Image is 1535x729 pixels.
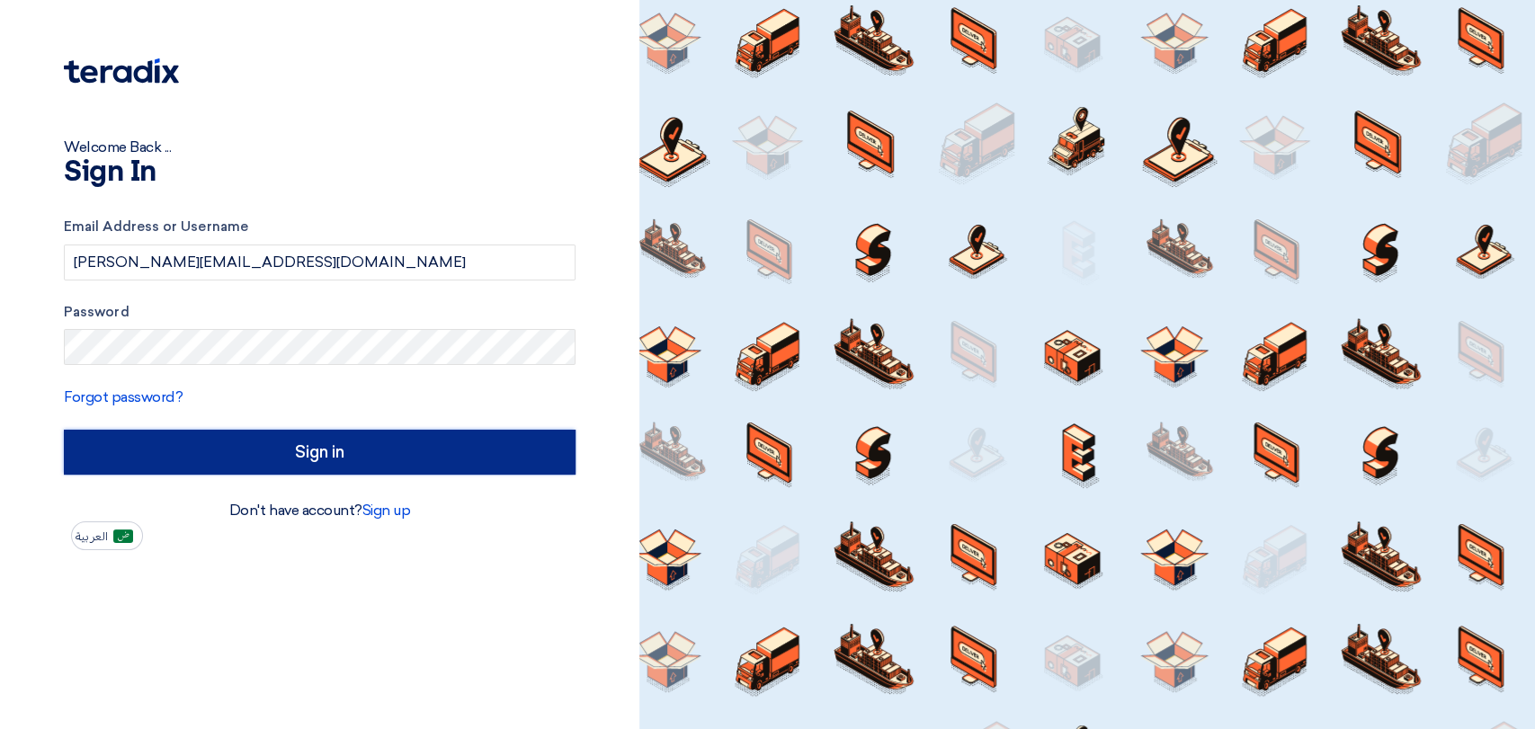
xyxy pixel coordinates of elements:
button: العربية [71,521,143,550]
a: Forgot password? [64,388,183,405]
label: Password [64,302,576,323]
input: Enter your business email or username [64,244,576,280]
a: Sign up [362,502,411,519]
h1: Sign In [64,158,576,187]
input: Sign in [64,430,576,475]
img: ar-AR.png [113,529,133,543]
div: Don't have account? [64,500,576,521]
label: Email Address or Username [64,217,576,237]
span: العربية [76,530,108,543]
img: Teradix logo [64,58,179,84]
div: Welcome Back ... [64,137,576,158]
